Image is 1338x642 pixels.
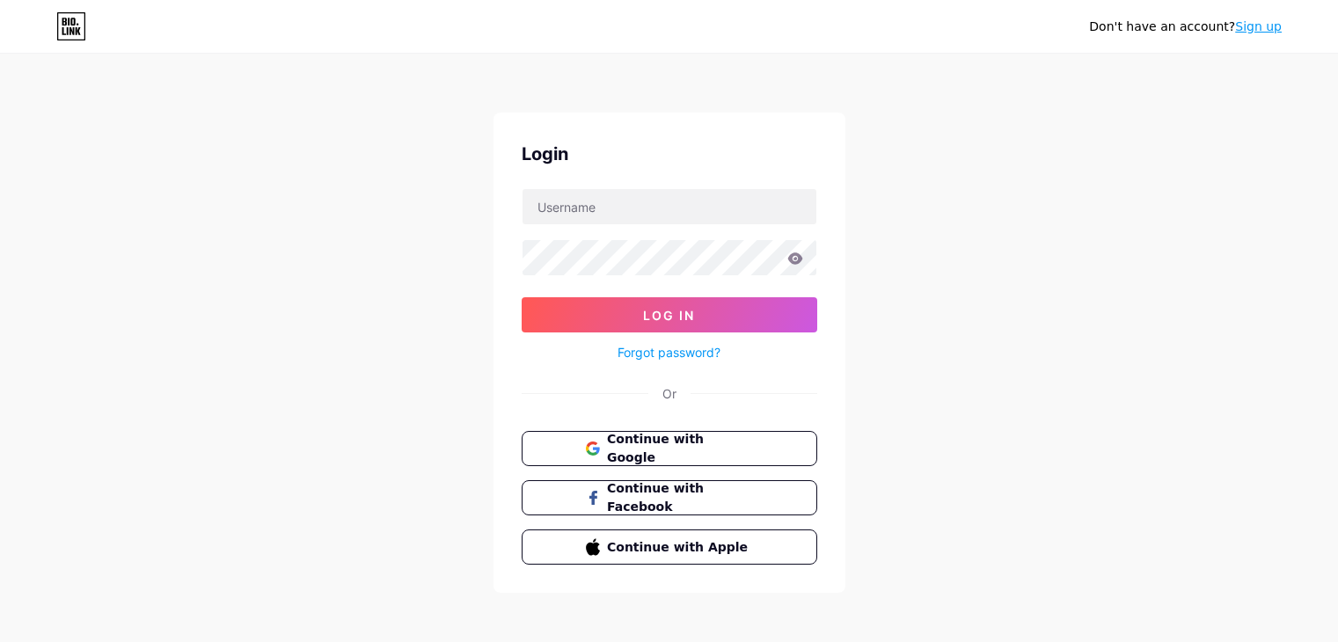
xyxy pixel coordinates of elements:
[522,141,817,167] div: Login
[643,308,695,323] span: Log In
[618,343,720,361] a: Forgot password?
[607,430,752,467] span: Continue with Google
[523,189,816,224] input: Username
[522,431,817,466] button: Continue with Google
[607,538,752,557] span: Continue with Apple
[522,297,817,332] button: Log In
[1089,18,1282,36] div: Don't have an account?
[1235,19,1282,33] a: Sign up
[522,480,817,515] button: Continue with Facebook
[522,529,817,565] button: Continue with Apple
[662,384,676,403] div: Or
[607,479,752,516] span: Continue with Facebook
